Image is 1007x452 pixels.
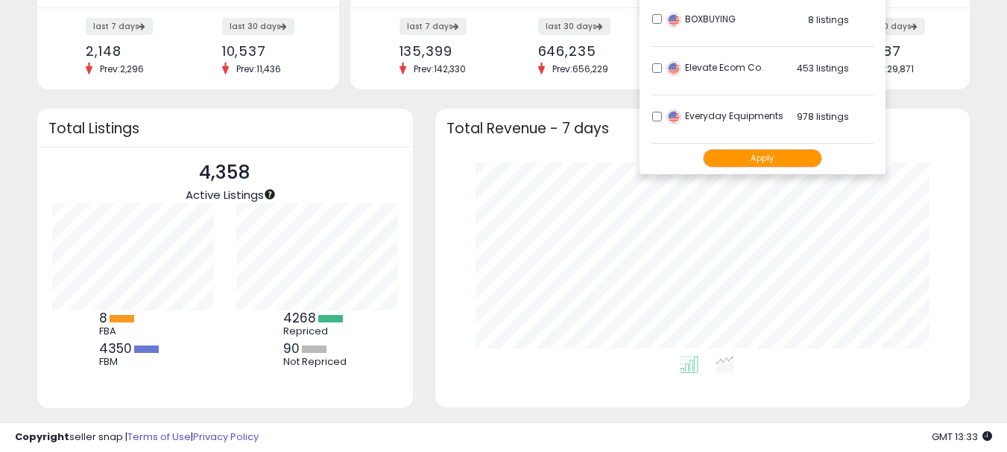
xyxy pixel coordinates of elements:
b: 4268 [283,309,316,327]
span: Prev: 29,871 [859,63,921,75]
b: 4350 [99,340,132,357]
div: seller snap | | [15,430,259,445]
span: Elevate Ecom Co. [666,61,763,74]
b: 8 [99,309,107,327]
div: Not Repriced [283,356,350,368]
div: FBA [99,325,166,337]
span: Everyday Equipments [666,109,783,122]
span: 978 listings [797,110,849,123]
button: Apply [703,149,822,168]
div: 10,537 [222,43,313,59]
label: last 7 days [86,18,153,35]
span: 8 listings [808,13,849,26]
div: Tooltip anchor [263,188,277,201]
div: Repriced [283,325,350,337]
img: usa.png [666,13,681,28]
b: 90 [283,340,300,357]
span: Prev: 11,436 [229,63,288,75]
div: 646,235 [538,43,631,59]
span: Prev: 142,330 [406,63,473,75]
span: 2025-10-6 13:33 GMT [932,430,992,444]
div: FBM [99,356,166,368]
p: 4,358 [186,159,264,187]
img: usa.png [666,109,681,124]
span: Active Listings [186,187,264,203]
div: 2,148 [86,43,177,59]
label: last 7 days [400,18,467,35]
div: 32,787 [853,43,944,59]
span: Prev: 2,296 [92,63,151,75]
label: last 30 days [538,18,610,35]
strong: Copyright [15,430,69,444]
img: usa.png [666,61,681,76]
h3: Total Revenue - 7 days [446,123,959,134]
a: Privacy Policy [193,430,259,444]
span: Prev: 656,229 [545,63,616,75]
span: 453 listings [797,62,849,74]
h3: Total Listings [48,123,402,134]
a: Terms of Use [127,430,191,444]
span: BOXBUYING [666,13,736,25]
div: 135,399 [400,43,493,59]
label: last 30 days [222,18,294,35]
label: last 30 days [853,18,925,35]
